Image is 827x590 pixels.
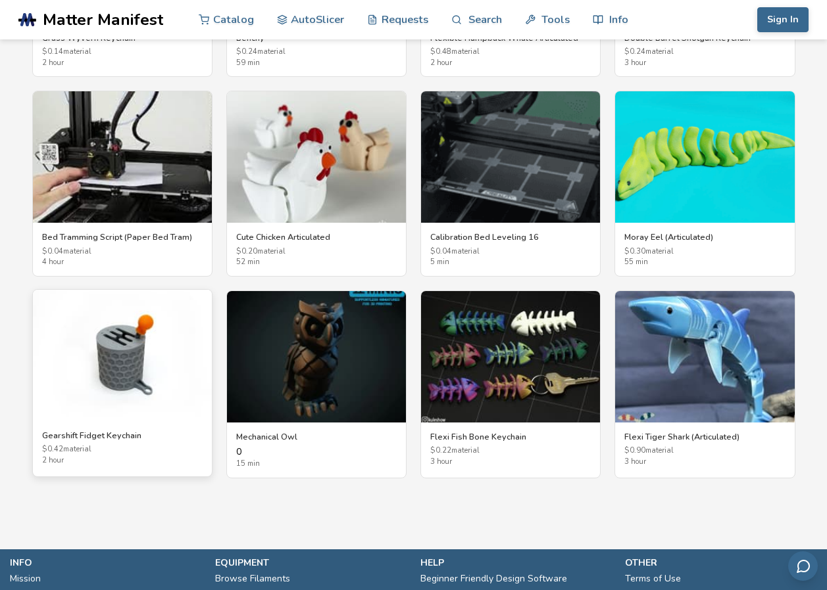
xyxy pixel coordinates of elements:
[236,432,397,442] h3: Mechanical Owl
[757,7,809,32] button: Sign In
[421,291,600,422] img: Flexi Fish Bone Keychain
[420,556,613,570] p: help
[42,59,203,68] span: 2 hour
[32,289,213,477] a: Gearshift Fidget KeychainGearshift Fidget Keychain$0.42material2 hour
[421,91,600,223] img: Calibration Bed Leveling 16
[236,59,397,68] span: 59 min
[33,91,212,223] img: Bed Tramming Script (Paper Bed Tram)
[226,91,407,277] a: Cute Chicken ArticulatedCute Chicken Articulated$0.20material52 min
[788,551,818,581] button: Send feedback via email
[615,291,794,422] img: Flexi Tiger Shark (Articulated)
[624,232,785,242] h3: Moray Eel (Articulated)
[624,447,785,455] span: $ 0.90 material
[42,48,203,57] span: $ 0.14 material
[236,460,397,468] span: 15 min
[42,232,203,242] h3: Bed Tramming Script (Paper Bed Tram)
[625,570,681,588] a: Terms of Use
[430,59,591,68] span: 2 hour
[42,445,203,454] span: $ 0.42 material
[624,258,785,267] span: 55 min
[236,232,397,242] h3: Cute Chicken Articulated
[42,248,203,256] span: $ 0.04 material
[614,290,795,478] a: Flexi Tiger Shark (Articulated)Flexi Tiger Shark (Articulated)$0.90material3 hour
[624,432,785,442] h3: Flexi Tiger Shark (Articulated)
[420,290,601,478] a: Flexi Fish Bone KeychainFlexi Fish Bone Keychain$0.22material3 hour
[236,48,397,57] span: $ 0.24 material
[42,258,203,267] span: 4 hour
[226,290,407,478] a: Mechanical OwlMechanical Owl015 min
[430,232,591,242] h3: Calibration Bed Leveling 16
[624,48,785,57] span: $ 0.24 material
[624,458,785,466] span: 3 hour
[33,290,212,421] img: Gearshift Fidget Keychain
[614,91,795,277] a: Moray Eel (Articulated)Moray Eel (Articulated)$0.30material55 min
[420,91,601,277] a: Calibration Bed Leveling 16Calibration Bed Leveling 16$0.04material5 min
[624,59,785,68] span: 3 hour
[43,11,163,29] span: Matter Manifest
[10,556,202,570] p: info
[227,91,406,223] img: Cute Chicken Articulated
[215,570,290,588] a: Browse Filaments
[430,48,591,57] span: $ 0.48 material
[42,457,203,465] span: 2 hour
[42,430,203,441] h3: Gearshift Fidget Keychain
[215,556,407,570] p: equipment
[625,556,817,570] p: other
[624,248,785,256] span: $ 0.30 material
[420,570,567,588] a: Beginner Friendly Design Software
[430,248,591,256] span: $ 0.04 material
[430,447,591,455] span: $ 0.22 material
[32,91,213,277] a: Bed Tramming Script (Paper Bed Tram)Bed Tramming Script (Paper Bed Tram)$0.04material4 hour
[236,248,397,256] span: $ 0.20 material
[236,258,397,267] span: 52 min
[430,458,591,466] span: 3 hour
[227,291,406,422] img: Mechanical Owl
[430,258,591,267] span: 5 min
[236,447,397,468] div: 0
[615,91,794,223] img: Moray Eel (Articulated)
[10,570,41,588] a: Mission
[430,432,591,442] h3: Flexi Fish Bone Keychain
